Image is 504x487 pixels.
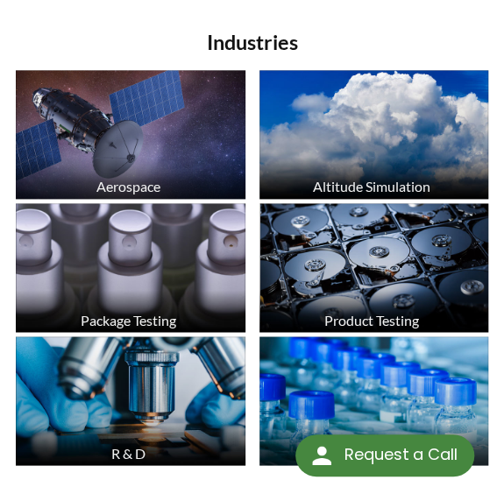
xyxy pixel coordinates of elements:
img: Hard Drives image [259,203,489,332]
a: Aerospace Satellite image [16,70,245,203]
div: Product Testing [257,311,487,328]
a: Product Testing Hard Drives image [259,203,489,336]
a: Package Testing Perfume Bottles image [16,203,245,336]
img: round button [308,441,336,469]
img: Perfume Bottles image [16,203,245,332]
img: Medication Bottles image [259,336,489,465]
a: Altitude Simulation Altitude Simulation, Clouds [259,70,489,203]
img: Satellite image [16,70,245,199]
div: Request a Call [295,434,474,476]
div: R & D [13,444,244,461]
div: Aerospace [13,178,244,194]
img: Microscope image [16,336,245,465]
div: Medical [257,444,487,461]
div: Altitude Simulation [257,178,487,194]
img: Altitude Simulation, Clouds [259,70,489,199]
h2: Industries [9,29,495,55]
a: R & D Microscope image [16,336,245,469]
a: Medical Medication Bottles image [259,336,489,469]
div: Request a Call [344,434,457,475]
div: Package Testing [13,311,244,328]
